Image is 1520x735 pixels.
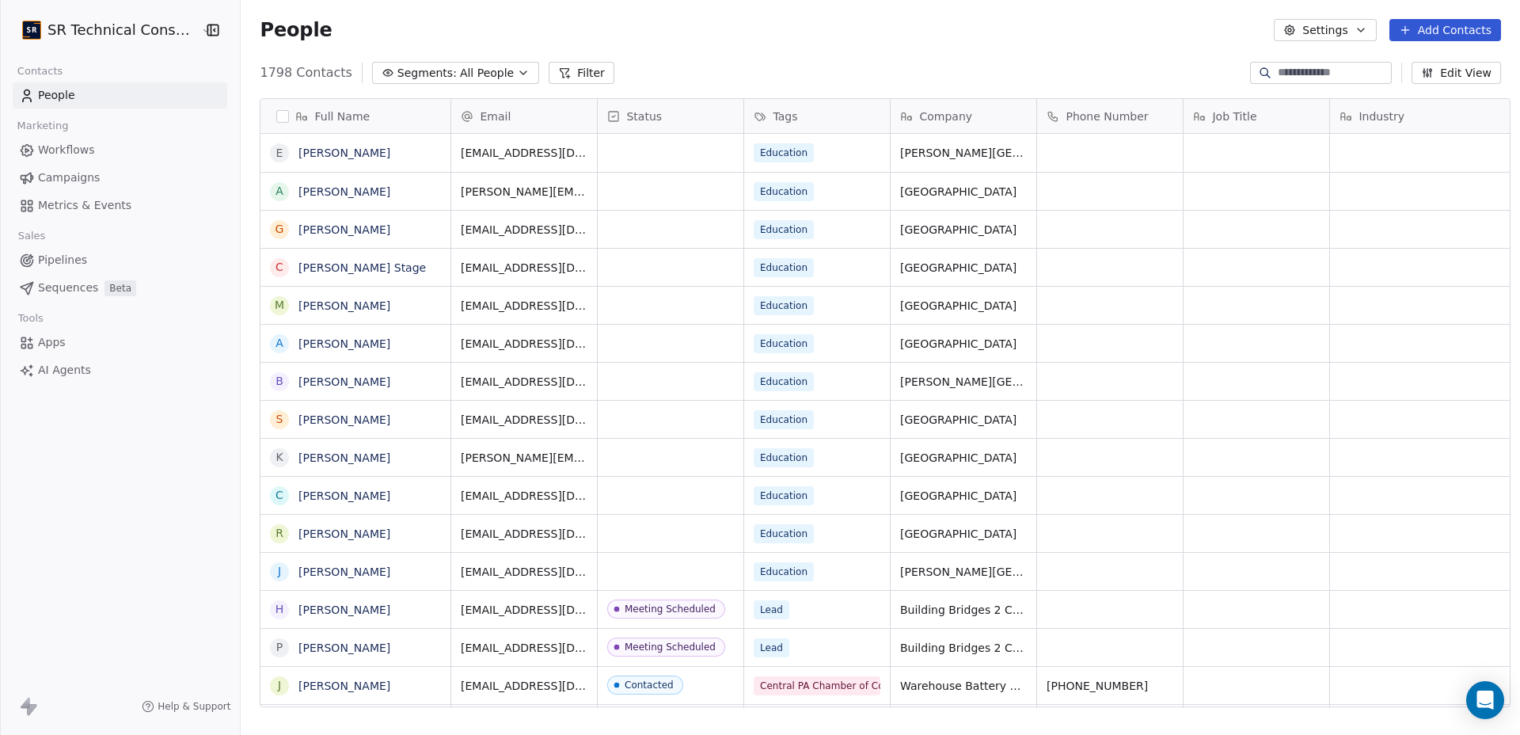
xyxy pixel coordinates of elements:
[298,604,390,616] a: [PERSON_NAME]
[1466,681,1504,719] div: Open Intercom Messenger
[754,334,814,353] span: Education
[298,337,390,350] a: [PERSON_NAME]
[298,642,390,654] a: [PERSON_NAME]
[38,252,87,268] span: Pipelines
[461,450,587,466] span: [PERSON_NAME][EMAIL_ADDRESS][PERSON_NAME][DOMAIN_NAME]
[11,307,50,330] span: Tools
[22,21,41,40] img: SR%20Tech%20Consultants%20icon%2080x80.png
[1412,62,1501,84] button: Edit View
[19,17,190,44] button: SR Technical Consultants
[900,678,1027,694] span: Warehouse Battery Outlet
[1066,109,1148,124] span: Phone Number
[461,412,587,428] span: [EMAIL_ADDRESS][DOMAIN_NAME]
[13,247,227,273] a: Pipelines
[275,601,284,618] div: H
[260,18,332,42] span: People
[754,486,814,505] span: Education
[754,296,814,315] span: Education
[744,99,890,133] div: Tags
[38,142,95,158] span: Workflows
[276,411,283,428] div: S
[900,450,1027,466] span: [GEOGRAPHIC_DATA]
[754,143,814,162] span: Education
[625,680,674,691] div: Contacted
[298,680,390,692] a: [PERSON_NAME]
[13,165,227,191] a: Campaigns
[298,566,390,578] a: [PERSON_NAME]
[298,299,390,312] a: [PERSON_NAME]
[900,260,1027,276] span: [GEOGRAPHIC_DATA]
[1274,19,1376,41] button: Settings
[919,109,972,124] span: Company
[461,526,587,542] span: [EMAIL_ADDRESS][DOMAIN_NAME]
[461,488,587,504] span: [EMAIL_ADDRESS][DOMAIN_NAME]
[38,280,98,296] span: Sequences
[461,564,587,580] span: [EMAIL_ADDRESS][DOMAIN_NAME]
[298,147,390,159] a: [PERSON_NAME]
[461,336,587,352] span: [EMAIL_ADDRESS][DOMAIN_NAME]
[754,220,814,239] span: Education
[298,451,390,464] a: [PERSON_NAME]
[900,222,1027,238] span: [GEOGRAPHIC_DATA]
[275,221,284,238] div: G
[461,678,587,694] span: [EMAIL_ADDRESS][DOMAIN_NAME]
[1037,99,1183,133] div: Phone Number
[754,258,814,277] span: Education
[38,362,91,379] span: AI Agents
[754,372,814,391] span: Education
[461,222,587,238] span: [EMAIL_ADDRESS][DOMAIN_NAME]
[754,448,814,467] span: Education
[275,297,284,314] div: M
[260,99,450,133] div: Full Name
[298,413,390,426] a: [PERSON_NAME]
[900,564,1027,580] span: [PERSON_NAME][GEOGRAPHIC_DATA]
[461,602,587,618] span: [EMAIL_ADDRESS][DOMAIN_NAME]
[754,182,814,201] span: Education
[260,134,451,708] div: grid
[754,410,814,429] span: Education
[298,375,390,388] a: [PERSON_NAME]
[38,87,75,104] span: People
[891,99,1036,133] div: Company
[298,223,390,236] a: [PERSON_NAME]
[900,145,1027,161] span: [PERSON_NAME][GEOGRAPHIC_DATA]
[278,563,281,580] div: J
[773,109,797,124] span: Tags
[142,700,230,713] a: Help & Support
[461,145,587,161] span: [EMAIL_ADDRESS][DOMAIN_NAME]
[397,65,457,82] span: Segments:
[260,63,351,82] span: 1798 Contacts
[900,488,1027,504] span: [GEOGRAPHIC_DATA]
[451,99,597,133] div: Email
[276,145,283,162] div: E
[598,99,743,133] div: Status
[900,184,1027,200] span: [GEOGRAPHIC_DATA]
[278,677,281,694] div: J
[1212,109,1256,124] span: Job Title
[38,197,131,214] span: Metrics & Events
[900,298,1027,314] span: [GEOGRAPHIC_DATA]
[625,642,716,653] div: Meeting Scheduled
[276,639,283,656] div: P
[900,412,1027,428] span: [GEOGRAPHIC_DATA]
[900,336,1027,352] span: [GEOGRAPHIC_DATA]
[104,280,136,296] span: Beta
[13,275,227,301] a: SequencesBeta
[754,638,789,657] span: Lead
[13,329,227,356] a: Apps
[38,334,66,351] span: Apps
[549,62,614,84] button: Filter
[13,137,227,163] a: Workflows
[298,527,390,540] a: [PERSON_NAME]
[276,335,284,352] div: A
[900,526,1027,542] span: [GEOGRAPHIC_DATA]
[276,259,284,276] div: C
[276,487,284,504] div: C
[298,261,426,274] a: [PERSON_NAME] Stage
[625,604,716,615] div: Meeting Scheduled
[276,183,284,200] div: A
[38,169,100,186] span: Campaigns
[754,676,880,695] span: Central PA Chamber of Commerce
[900,640,1027,656] span: Building Bridges 2 Careers
[461,298,587,314] span: [EMAIL_ADDRESS][DOMAIN_NAME]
